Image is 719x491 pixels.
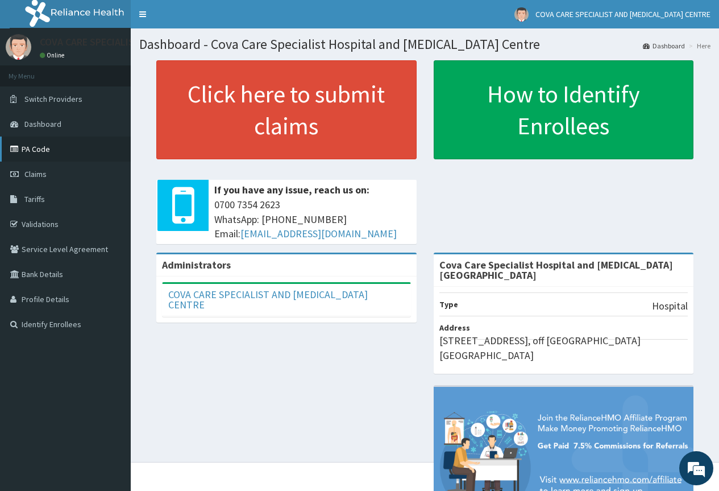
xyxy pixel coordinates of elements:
[6,311,217,350] textarea: Type your message and hit 'Enter'
[21,57,46,85] img: d_794563401_company_1708531726252_794563401
[652,299,688,313] p: Hospital
[24,194,45,204] span: Tariffs
[24,94,82,104] span: Switch Providers
[6,34,31,60] img: User Image
[40,51,67,59] a: Online
[59,64,191,79] div: Chat with us now
[439,299,458,310] b: Type
[156,60,417,159] a: Click here to submit claims
[139,37,710,52] h1: Dashboard - Cova Care Specialist Hospital and [MEDICAL_DATA] Centre
[168,288,368,311] a: COVA CARE SPECIALIST AND [MEDICAL_DATA] CENTRE
[186,6,214,33] div: Minimize live chat window
[24,169,47,179] span: Claims
[686,41,710,51] li: Here
[643,41,685,51] a: Dashboard
[40,37,275,47] p: COVA CARE SPECIALIST AND [MEDICAL_DATA] CENTRE
[535,9,710,19] span: COVA CARE SPECIALIST AND [MEDICAL_DATA] CENTRE
[214,197,411,241] span: 0700 7354 2623 WhatsApp: [PHONE_NUMBER] Email:
[24,119,61,129] span: Dashboard
[439,258,673,282] strong: Cova Care Specialist Hospital and [MEDICAL_DATA][GEOGRAPHIC_DATA]
[434,60,694,159] a: How to Identify Enrollees
[439,333,688,362] p: [STREET_ADDRESS], off [GEOGRAPHIC_DATA] [GEOGRAPHIC_DATA]
[514,7,529,22] img: User Image
[162,258,231,271] b: Administrators
[439,323,470,333] b: Address
[240,227,397,240] a: [EMAIL_ADDRESS][DOMAIN_NAME]
[66,143,157,258] span: We're online!
[214,183,369,196] b: If you have any issue, reach us on:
